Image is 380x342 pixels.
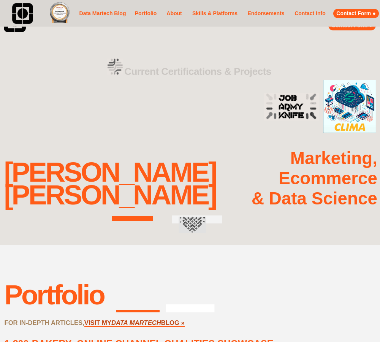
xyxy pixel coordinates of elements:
[84,319,111,327] a: VISIT MY
[252,189,377,208] strong: & Data Science
[279,169,377,188] strong: Ecommerce
[4,279,104,310] div: Portfolio
[290,149,377,168] strong: Marketing,
[245,9,287,18] a: Endorsements
[292,9,328,18] a: Contact Info
[133,5,158,22] a: Portfolio
[190,5,240,22] a: Skills & Platforms
[4,319,84,326] strong: FOR IN-DEPTH ARTICLES,
[111,319,161,327] a: DATA MARTECH
[164,9,184,18] a: About
[4,161,216,207] div: [PERSON_NAME] [PERSON_NAME]
[342,306,380,342] iframe: Chat Widget
[124,66,271,77] strong: Current Certifications & Projects
[161,319,185,327] a: BLOG »
[78,3,127,24] a: Data Martech Blog
[333,9,379,18] a: Contact Form ●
